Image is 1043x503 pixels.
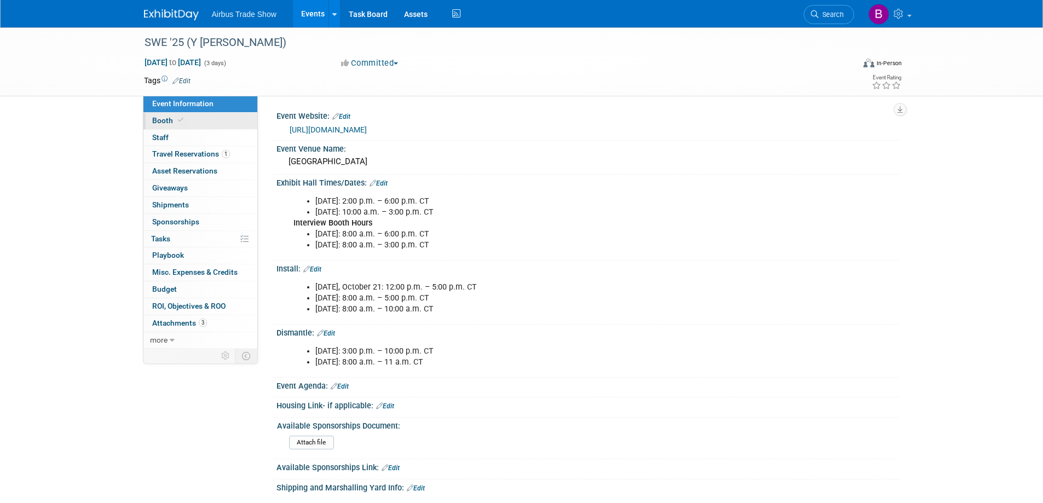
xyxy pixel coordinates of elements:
[152,285,177,293] span: Budget
[152,116,186,125] span: Booth
[276,397,900,412] div: Housing Link- if applicable:
[144,57,201,67] span: [DATE] [DATE]
[276,325,900,339] div: Dismantle:
[303,265,321,273] a: Edit
[143,298,257,315] a: ROI, Objectives & ROO
[382,464,400,472] a: Edit
[141,33,838,53] div: SWE '25 (Y [PERSON_NAME])
[143,197,257,213] a: Shipments
[331,383,349,390] a: Edit
[168,58,178,67] span: to
[151,234,170,243] span: Tasks
[276,378,900,392] div: Event Agenda:
[152,183,188,192] span: Giveaways
[216,349,235,363] td: Personalize Event Tab Strip
[143,281,257,298] a: Budget
[199,319,207,327] span: 3
[143,163,257,180] a: Asset Reservations
[235,349,257,363] td: Toggle Event Tabs
[872,75,901,80] div: Event Rating
[317,329,335,337] a: Edit
[222,150,230,158] span: 1
[152,319,207,327] span: Attachments
[315,229,773,240] li: [DATE]: 8:00 a.m. – 6:00 p.m. CT
[276,459,900,473] div: Available Sponsorships Link:
[276,175,900,189] div: Exhibit Hall Times/Dates:
[144,75,191,86] td: Tags
[376,402,394,410] a: Edit
[804,5,854,24] a: Search
[203,60,226,67] span: (3 days)
[315,293,773,304] li: [DATE]: 8:00 a.m. – 5:00 p.m. CT
[152,99,214,108] span: Event Information
[315,240,773,251] li: [DATE]: 8:00 a.m. – 3:00 p.m. CT
[332,113,350,120] a: Edit
[315,196,773,207] li: [DATE]: 2:00 p.m. – 6:00 p.m. CT
[143,113,257,129] a: Booth
[143,130,257,146] a: Staff
[152,302,226,310] span: ROI, Objectives & ROO
[407,484,425,492] a: Edit
[143,96,257,112] a: Event Information
[315,357,773,368] li: [DATE]: 8:00 a.m. – 11 a.m. CT
[315,304,773,315] li: [DATE]: 8:00 a.m. – 10:00 a.m. CT
[315,282,773,293] li: [DATE], October 21: 12:00 p.m. – 5:00 p.m. CT
[152,268,238,276] span: Misc. Expenses & Credits
[370,180,388,187] a: Edit
[819,10,844,19] span: Search
[143,146,257,163] a: Travel Reservations1
[290,125,367,134] a: [URL][DOMAIN_NAME]
[144,9,199,20] img: ExhibitDay
[276,108,900,122] div: Event Website:
[863,59,874,67] img: Format-Inperson.png
[143,264,257,281] a: Misc. Expenses & Credits
[276,261,900,275] div: Install:
[152,217,199,226] span: Sponsorships
[277,418,895,431] div: Available Sponsorships Document:
[172,77,191,85] a: Edit
[315,346,773,357] li: [DATE]: 3:00 p.m. – 10:00 p.m. CT
[143,247,257,264] a: Playbook
[212,10,276,19] span: Airbus Trade Show
[152,166,217,175] span: Asset Reservations
[276,141,900,154] div: Event Venue Name:
[293,218,372,228] b: Interview Booth Hours
[285,153,891,170] div: [GEOGRAPHIC_DATA]
[337,57,402,69] button: Committed
[143,332,257,349] a: more
[150,336,168,344] span: more
[143,180,257,196] a: Giveaways
[143,315,257,332] a: Attachments3
[276,479,900,494] div: Shipping and Marshalling Yard Info:
[143,214,257,230] a: Sponsorships
[178,117,183,123] i: Booth reservation complete
[152,133,169,142] span: Staff
[315,207,773,218] li: [DATE]: 10:00 a.m. – 3:00 p.m. CT
[790,57,902,73] div: Event Format
[876,59,902,67] div: In-Person
[152,149,230,158] span: Travel Reservations
[152,251,184,259] span: Playbook
[868,4,889,25] img: Brianna Corbett
[152,200,189,209] span: Shipments
[143,231,257,247] a: Tasks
